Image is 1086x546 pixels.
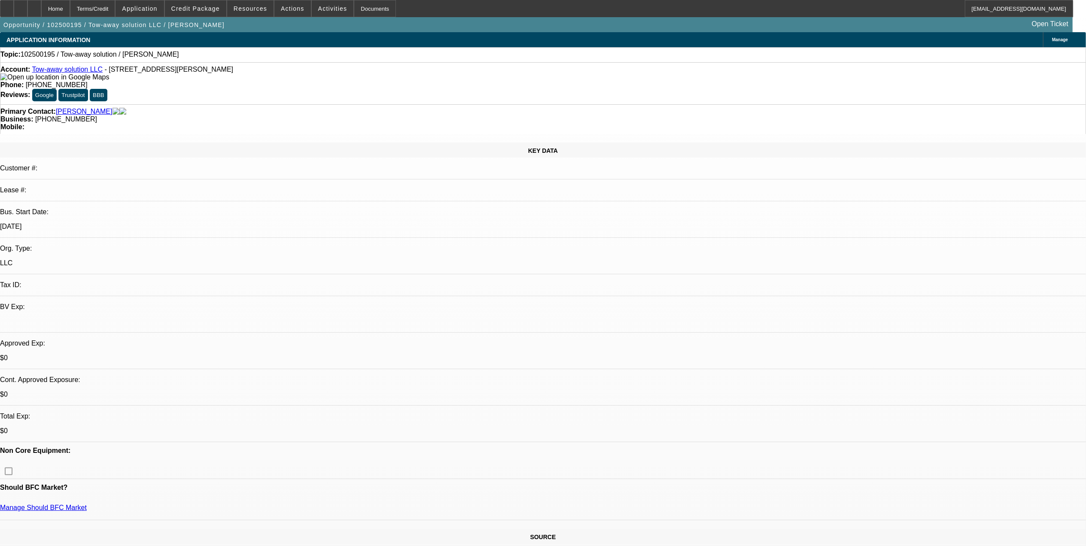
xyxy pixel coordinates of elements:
strong: Topic: [0,51,21,58]
button: Credit Package [165,0,226,17]
strong: Mobile: [0,123,24,130]
img: linkedin-icon.png [119,108,126,115]
span: Activities [318,5,347,12]
span: 102500195 / Tow-away solution / [PERSON_NAME] [21,51,179,58]
button: BBB [90,89,107,101]
button: Google [32,89,57,101]
button: Resources [227,0,274,17]
strong: Reviews: [0,91,30,98]
img: Open up location in Google Maps [0,73,109,81]
a: Tow-away solution LLC [32,66,103,73]
button: Activities [312,0,354,17]
img: facebook-icon.png [113,108,119,115]
span: Resources [234,5,267,12]
strong: Primary Contact: [0,108,56,115]
strong: Phone: [0,81,24,88]
span: - [STREET_ADDRESS][PERSON_NAME] [104,66,233,73]
span: Application [122,5,157,12]
span: Actions [281,5,304,12]
button: Application [116,0,164,17]
span: APPLICATION INFORMATION [6,36,90,43]
span: Manage [1052,37,1068,42]
span: SOURCE [530,534,556,540]
button: Actions [274,0,311,17]
span: Opportunity / 102500195 / Tow-away solution LLC / [PERSON_NAME] [3,21,225,28]
span: Credit Package [171,5,220,12]
strong: Account: [0,66,30,73]
a: Open Ticket [1028,17,1072,31]
button: Trustpilot [58,89,88,101]
span: [PHONE_NUMBER] [35,115,97,123]
strong: Business: [0,115,33,123]
a: View Google Maps [0,73,109,81]
span: KEY DATA [528,147,558,154]
a: [PERSON_NAME] [56,108,113,115]
span: [PHONE_NUMBER] [26,81,88,88]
